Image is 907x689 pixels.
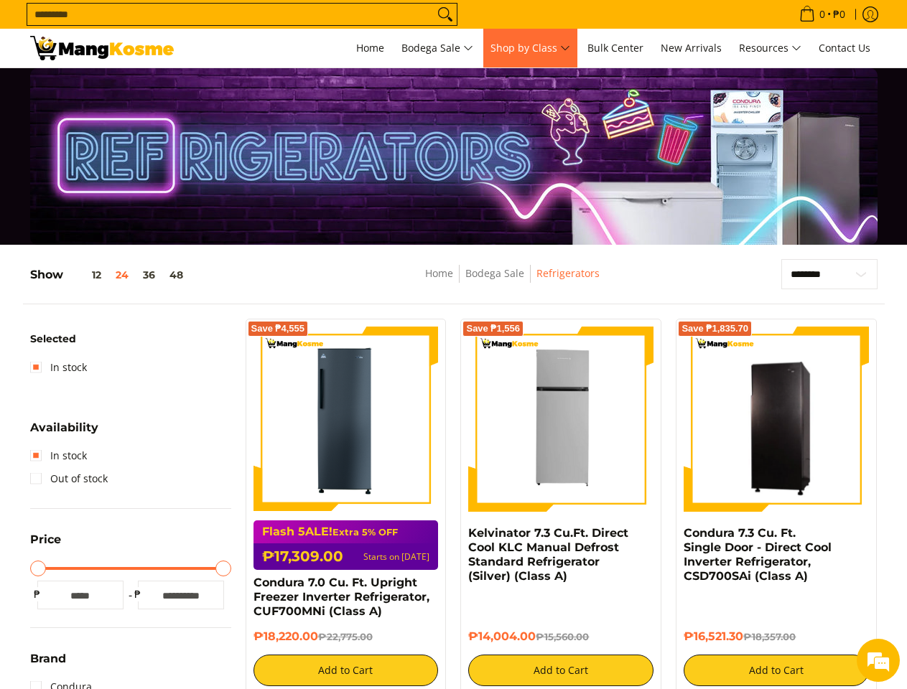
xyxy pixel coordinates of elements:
[30,534,61,545] span: Price
[30,444,87,467] a: In stock
[30,356,87,379] a: In stock
[684,629,869,644] h6: ₱16,521.30
[394,29,480,67] a: Bodega Sale
[30,422,98,433] span: Availability
[425,266,453,280] a: Home
[811,29,878,67] a: Contact Us
[819,41,870,55] span: Contact Us
[30,653,66,675] summary: Open
[30,467,108,490] a: Out of stock
[739,39,801,57] span: Resources
[136,269,162,281] button: 36
[468,526,628,583] a: Kelvinator 7.3 Cu.Ft. Direct Cool KLC Manual Defrost Standard Refrigerator (Silver) (Class A)
[682,324,748,333] span: Save ₱1,835.70
[254,629,439,644] h6: ₱18,220.00
[490,39,570,57] span: Shop by Class
[30,422,98,444] summary: Open
[732,29,809,67] a: Resources
[466,324,520,333] span: Save ₱1,556
[587,41,643,55] span: Bulk Center
[483,29,577,67] a: Shop by Class
[434,4,457,25] button: Search
[188,29,878,67] nav: Main Menu
[30,534,61,556] summary: Open
[254,327,439,512] img: Condura 7.0 Cu. Ft. Upright Freezer Inverter Refrigerator, CUF700MNi (Class A)
[661,41,722,55] span: New Arrivals
[254,655,439,686] button: Add to Cart
[743,631,796,642] del: ₱18,357.00
[468,655,653,686] button: Add to Cart
[318,631,373,642] del: ₱22,775.00
[108,269,136,281] button: 24
[795,6,850,22] span: •
[131,587,145,601] span: ₱
[325,265,700,297] nav: Breadcrumbs
[831,9,847,19] span: ₱0
[653,29,729,67] a: New Arrivals
[684,655,869,686] button: Add to Cart
[468,327,653,512] img: Kelvinator 7.3 Cu.Ft. Direct Cool KLC Manual Defrost Standard Refrigerator (Silver) (Class A)
[465,266,524,280] a: Bodega Sale
[251,324,305,333] span: Save ₱4,555
[349,29,391,67] a: Home
[30,36,174,60] img: Bodega Sale Refrigerator l Mang Kosme: Home Appliances Warehouse Sale
[254,576,429,618] a: Condura 7.0 Cu. Ft. Upright Freezer Inverter Refrigerator, CUF700MNi (Class A)
[30,587,45,601] span: ₱
[30,333,231,346] h6: Selected
[468,629,653,644] h6: ₱14,004.00
[162,269,190,281] button: 48
[30,653,66,665] span: Brand
[580,29,651,67] a: Bulk Center
[356,41,384,55] span: Home
[401,39,473,57] span: Bodega Sale
[817,9,827,19] span: 0
[684,526,832,583] a: Condura 7.3 Cu. Ft. Single Door - Direct Cool Inverter Refrigerator, CSD700SAi (Class A)
[63,269,108,281] button: 12
[536,266,600,280] a: Refrigerators
[30,268,190,282] h5: Show
[684,329,869,510] img: Condura 7.3 Cu. Ft. Single Door - Direct Cool Inverter Refrigerator, CSD700SAi (Class A)
[536,631,589,642] del: ₱15,560.00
